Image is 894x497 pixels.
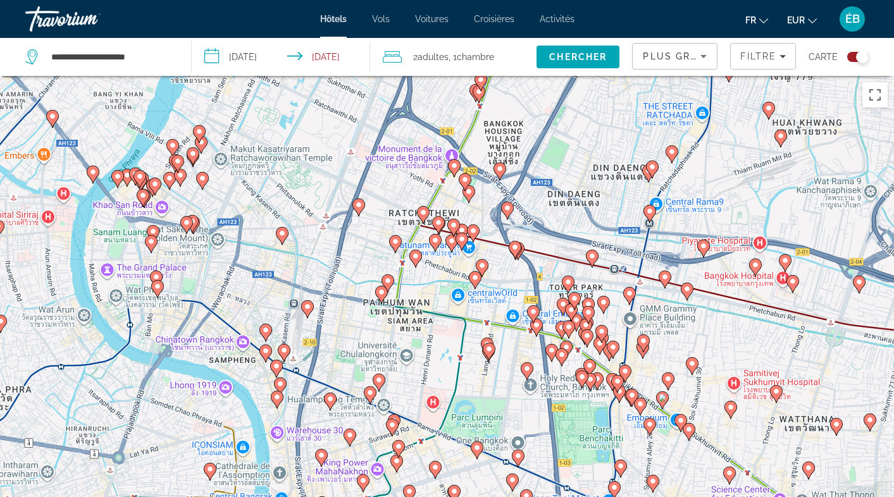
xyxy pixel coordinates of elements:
[787,11,817,29] button: Change currency
[549,52,607,62] span: Chercher
[838,51,869,63] button: Toggle map
[474,14,514,24] a: Croisières
[845,13,860,25] span: ÉB
[643,51,794,61] span: Plus grandes économies
[25,3,152,35] a: Travorium
[415,14,449,24] a: Voitures
[787,15,805,25] span: EUR
[192,38,371,76] button: Select check in and out date
[413,48,449,66] span: 2
[449,48,494,66] span: , 1
[372,14,390,24] a: Vols
[740,51,776,61] span: Filtre
[843,446,884,487] iframe: Bouton de lancement de la fenêtre de messagerie
[370,38,537,76] button: Travelers: 2 adults, 0 children
[540,14,574,24] a: Activités
[50,47,172,66] input: Search hotel destination
[836,6,869,32] button: User Menu
[730,43,796,70] button: Filters
[862,82,888,107] button: Passer en plein écran
[457,52,494,62] span: Chambre
[745,11,768,29] button: Change language
[745,15,756,25] span: fr
[320,14,347,24] a: Hôtels
[418,52,449,62] span: Adultes
[537,46,619,68] button: Search
[643,49,707,64] mat-select: Sort by
[809,48,838,66] span: Carte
